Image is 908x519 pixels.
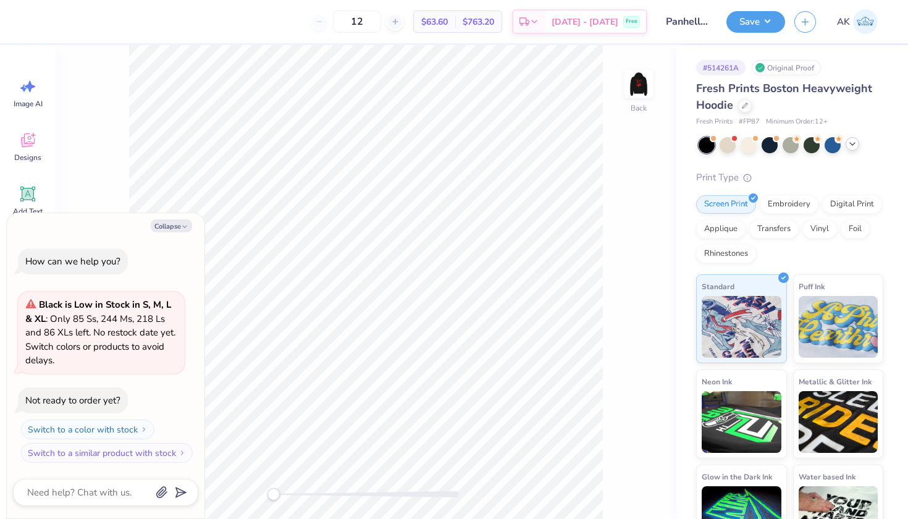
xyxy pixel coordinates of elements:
div: Applique [696,220,746,238]
div: Embroidery [760,195,818,214]
div: How can we help you? [25,255,120,268]
span: # FP87 [739,117,760,127]
img: Alison Kacerik [853,9,878,34]
span: Designs [14,153,41,162]
span: Neon Ink [702,375,732,388]
span: Glow in the Dark Ink [702,470,772,483]
span: Free [626,17,637,26]
span: $63.60 [421,15,448,28]
span: Fresh Prints [696,117,733,127]
div: Foil [841,220,870,238]
img: Standard [702,296,781,358]
input: Untitled Design [657,9,717,34]
span: Add Text [13,206,43,216]
img: Puff Ink [799,296,878,358]
div: Back [631,103,647,114]
input: – – [333,11,381,33]
span: Minimum Order: 12 + [766,117,828,127]
button: Save [726,11,785,33]
div: Vinyl [802,220,837,238]
span: Image AI [14,99,43,109]
div: Accessibility label [267,488,280,500]
div: Original Proof [752,60,821,75]
button: Switch to a similar product with stock [21,443,193,463]
span: Metallic & Glitter Ink [799,375,872,388]
span: [DATE] - [DATE] [552,15,618,28]
img: Metallic & Glitter Ink [799,391,878,453]
button: Collapse [151,219,192,232]
div: Print Type [696,171,883,185]
img: Back [626,72,651,96]
img: Neon Ink [702,391,781,453]
span: Fresh Prints Boston Heavyweight Hoodie [696,81,872,112]
span: $763.20 [463,15,494,28]
img: Switch to a similar product with stock [179,449,186,457]
span: Puff Ink [799,280,825,293]
div: Digital Print [822,195,882,214]
span: Water based Ink [799,470,855,483]
span: : Only 85 Ss, 244 Ms, 218 Ls and 86 XLs left. No restock date yet. Switch colors or products to a... [25,298,175,366]
span: Standard [702,280,734,293]
strong: Black is Low in Stock in S, M, L & XL [25,298,171,325]
img: Switch to a color with stock [140,426,148,433]
div: Rhinestones [696,245,756,263]
button: Switch to a color with stock [21,420,154,439]
div: Screen Print [696,195,756,214]
span: AK [837,15,850,29]
div: Transfers [749,220,799,238]
div: Not ready to order yet? [25,394,120,407]
div: # 514261A [696,60,746,75]
a: AK [831,9,883,34]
